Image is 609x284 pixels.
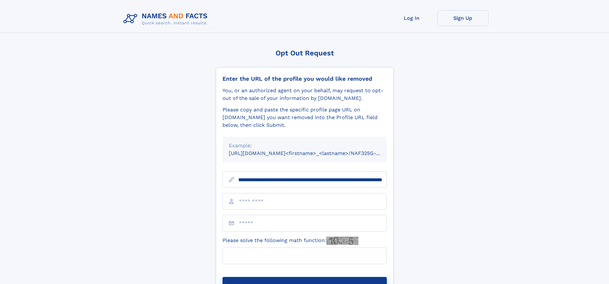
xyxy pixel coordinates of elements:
[223,87,387,102] div: You, or an authorized agent on your behalf, may request to opt-out of the sale of your informatio...
[223,75,387,82] div: Enter the URL of the profile you would like removed
[437,10,488,26] a: Sign Up
[223,106,387,129] div: Please copy and paste the specific profile page URL on [DOMAIN_NAME] you want removed into the Pr...
[229,150,399,156] small: [URL][DOMAIN_NAME]<firstname>_<lastname>/NAF325G-xxxxxxxx
[229,142,380,150] div: Example:
[223,237,358,245] label: Please solve the following math function:
[386,10,437,26] a: Log In
[216,49,394,57] div: Opt Out Request
[121,10,213,28] img: Logo Names and Facts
